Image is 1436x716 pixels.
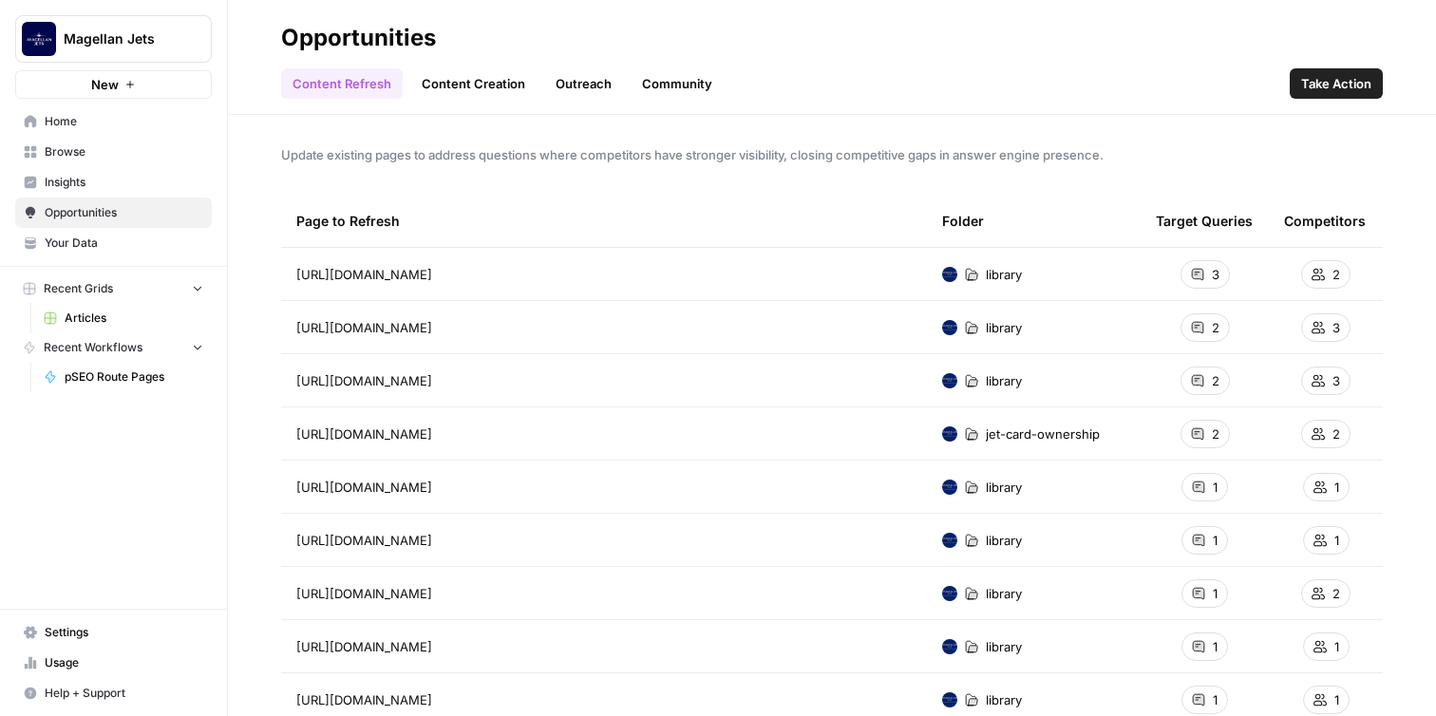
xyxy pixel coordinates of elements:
[1334,637,1339,656] span: 1
[1284,195,1366,247] div: Competitors
[1301,74,1371,93] span: Take Action
[44,339,142,356] span: Recent Workflows
[1213,478,1218,497] span: 1
[942,320,957,335] img: mwu1mlwpd2hfch39zk74ivg7kn47
[64,29,179,48] span: Magellan Jets
[15,198,212,228] a: Opportunities
[296,371,432,390] span: [URL][DOMAIN_NAME]
[15,70,212,99] button: New
[1213,531,1218,550] span: 1
[296,318,432,337] span: [URL][DOMAIN_NAME]
[942,533,957,548] img: mwu1mlwpd2hfch39zk74ivg7kn47
[296,195,912,247] div: Page to Refresh
[942,426,957,442] img: mwu1mlwpd2hfch39zk74ivg7kn47
[44,280,113,297] span: Recent Grids
[986,318,1022,337] span: library
[942,692,957,707] img: mwu1mlwpd2hfch39zk74ivg7kn47
[1212,318,1219,337] span: 2
[15,167,212,198] a: Insights
[15,333,212,362] button: Recent Workflows
[942,373,957,388] img: mwu1mlwpd2hfch39zk74ivg7kn47
[1332,584,1340,603] span: 2
[296,424,432,443] span: [URL][DOMAIN_NAME]
[296,265,432,284] span: [URL][DOMAIN_NAME]
[35,303,212,333] a: Articles
[15,678,212,708] button: Help + Support
[296,637,432,656] span: [URL][DOMAIN_NAME]
[45,654,203,671] span: Usage
[45,113,203,130] span: Home
[296,531,432,550] span: [URL][DOMAIN_NAME]
[544,68,623,99] a: Outreach
[1334,478,1339,497] span: 1
[986,584,1022,603] span: library
[1212,424,1219,443] span: 2
[1332,424,1340,443] span: 2
[1290,68,1383,99] button: Take Action
[281,145,1383,164] span: Update existing pages to address questions where competitors have stronger visibility, closing co...
[1213,637,1218,656] span: 1
[45,685,203,702] span: Help + Support
[410,68,537,99] a: Content Creation
[986,531,1022,550] span: library
[22,22,56,56] img: Magellan Jets Logo
[986,478,1022,497] span: library
[65,310,203,327] span: Articles
[1332,318,1340,337] span: 3
[1332,371,1340,390] span: 3
[1334,531,1339,550] span: 1
[35,362,212,392] a: pSEO Route Pages
[1332,265,1340,284] span: 2
[91,75,119,94] span: New
[15,228,212,258] a: Your Data
[15,617,212,648] a: Settings
[15,274,212,303] button: Recent Grids
[942,195,984,247] div: Folder
[986,371,1022,390] span: library
[15,648,212,678] a: Usage
[986,690,1022,709] span: library
[1212,371,1219,390] span: 2
[281,68,403,99] a: Content Refresh
[281,23,436,53] div: Opportunities
[1212,265,1219,284] span: 3
[1334,690,1339,709] span: 1
[986,424,1100,443] span: jet-card-ownership
[986,265,1022,284] span: library
[631,68,724,99] a: Community
[65,368,203,386] span: pSEO Route Pages
[45,174,203,191] span: Insights
[1156,195,1253,247] div: Target Queries
[45,204,203,221] span: Opportunities
[15,106,212,137] a: Home
[1213,584,1218,603] span: 1
[45,143,203,160] span: Browse
[942,480,957,495] img: mwu1mlwpd2hfch39zk74ivg7kn47
[45,624,203,641] span: Settings
[296,478,432,497] span: [URL][DOMAIN_NAME]
[986,637,1022,656] span: library
[296,690,432,709] span: [URL][DOMAIN_NAME]
[1213,690,1218,709] span: 1
[942,267,957,282] img: mwu1mlwpd2hfch39zk74ivg7kn47
[15,15,212,63] button: Workspace: Magellan Jets
[942,586,957,601] img: mwu1mlwpd2hfch39zk74ivg7kn47
[15,137,212,167] a: Browse
[942,639,957,654] img: mwu1mlwpd2hfch39zk74ivg7kn47
[296,584,432,603] span: [URL][DOMAIN_NAME]
[45,235,203,252] span: Your Data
